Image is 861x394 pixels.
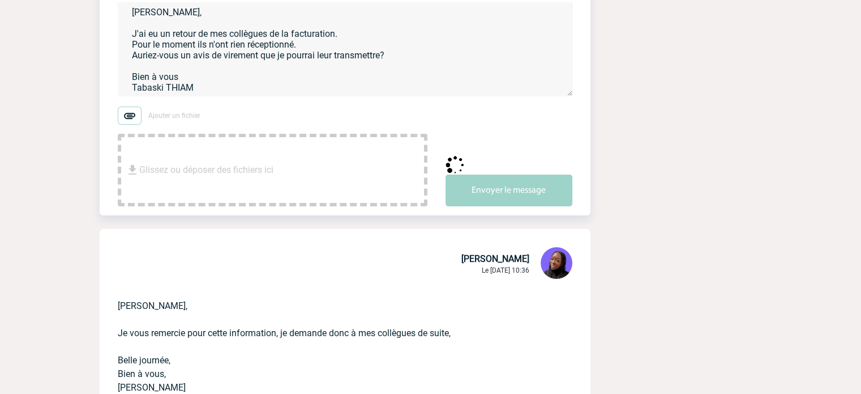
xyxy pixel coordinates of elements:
[461,253,529,264] span: [PERSON_NAME]
[541,247,572,279] img: 131349-0.png
[148,112,200,120] span: Ajouter un fichier
[126,163,139,177] img: file_download.svg
[139,142,273,198] span: Glissez ou déposer des fichiers ici
[482,266,529,274] span: Le [DATE] 10:36
[446,175,572,206] button: Envoyer le message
